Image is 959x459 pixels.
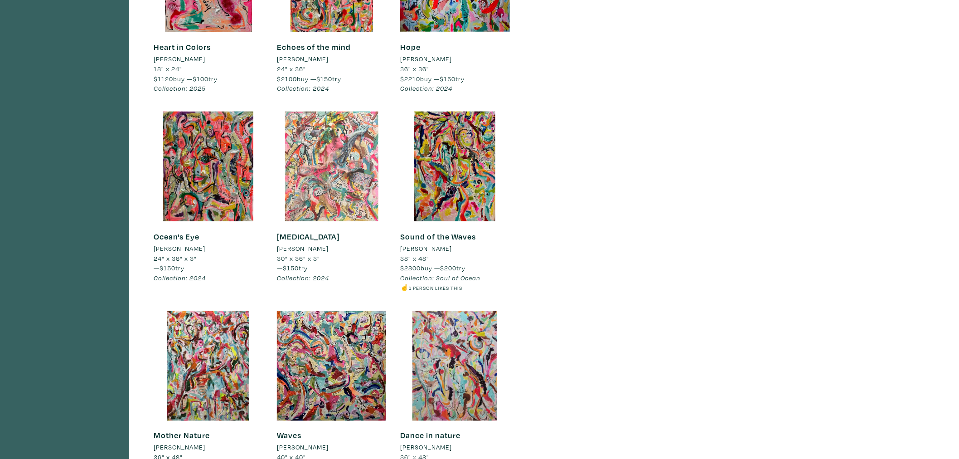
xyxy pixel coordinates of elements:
[400,443,510,453] a: [PERSON_NAME]
[400,54,452,64] li: [PERSON_NAME]
[277,244,387,254] a: [PERSON_NAME]
[154,254,197,263] span: 24" x 36" x 3"
[400,74,465,83] span: buy — try
[277,254,320,263] span: 30" x 36" x 3"
[277,430,301,441] a: Waves
[154,84,206,93] em: Collection: 2025
[400,264,421,272] span: $2800
[277,54,329,64] li: [PERSON_NAME]
[283,264,299,272] span: $150
[193,74,208,83] span: $100
[440,74,455,83] span: $150
[277,443,329,453] li: [PERSON_NAME]
[277,264,308,272] span: — try
[154,64,182,73] span: 18" x 24"
[277,64,306,73] span: 24" x 36"
[400,283,510,293] li: ☝️
[277,443,387,453] a: [PERSON_NAME]
[154,231,199,242] a: Ocean's Eye
[154,74,218,83] span: buy — try
[400,443,452,453] li: [PERSON_NAME]
[154,54,263,64] a: [PERSON_NAME]
[160,264,175,272] span: $150
[400,430,460,441] a: Dance in nature
[400,244,452,254] li: [PERSON_NAME]
[400,264,465,272] span: buy — try
[400,84,452,93] em: Collection: 2024
[400,42,421,52] a: Hope
[277,231,339,242] a: [MEDICAL_DATA]
[400,273,480,282] em: Collection: Soul of Ocean
[154,244,205,254] li: [PERSON_NAME]
[154,42,211,52] a: Heart in Colors
[400,231,476,242] a: Sound of the Waves
[154,244,263,254] a: [PERSON_NAME]
[409,284,462,291] small: 1 person likes this
[154,443,263,453] a: [PERSON_NAME]
[154,273,206,282] em: Collection: 2024
[440,264,456,272] span: $200
[400,74,420,83] span: $2210
[400,54,510,64] a: [PERSON_NAME]
[400,64,429,73] span: 36" x 36"
[277,42,351,52] a: Echoes of the mind
[154,54,205,64] li: [PERSON_NAME]
[400,254,429,263] span: 38" x 48"
[277,74,297,83] span: $2100
[277,54,387,64] a: [PERSON_NAME]
[154,430,210,441] a: Mother Nature
[277,84,329,93] em: Collection: 2024
[154,264,184,272] span: — try
[277,244,329,254] li: [PERSON_NAME]
[277,273,329,282] em: Collection: 2024
[154,74,173,83] span: $1120
[316,74,332,83] span: $150
[400,244,510,254] a: [PERSON_NAME]
[154,443,205,453] li: [PERSON_NAME]
[277,74,341,83] span: buy — try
